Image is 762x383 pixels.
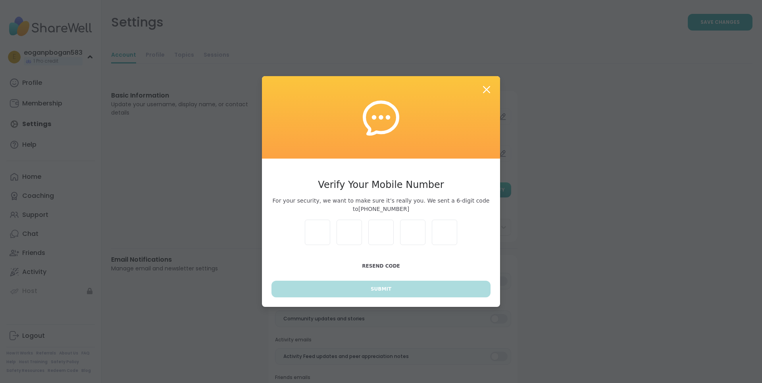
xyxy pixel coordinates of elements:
[271,197,491,213] span: For your security, we want to make sure it’s really you. We sent a 6-digit code to [PHONE_NUMBER]
[271,178,491,192] h3: Verify Your Mobile Number
[362,263,400,269] span: Resend Code
[271,281,491,297] button: Submit
[271,258,491,274] button: Resend Code
[371,285,391,293] span: Submit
